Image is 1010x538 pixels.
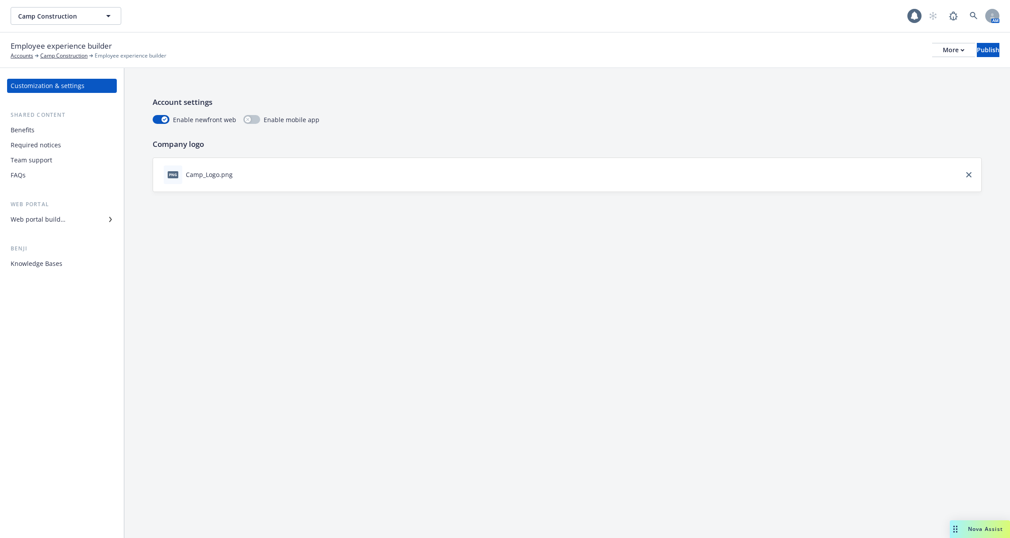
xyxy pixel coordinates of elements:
div: Shared content [7,111,117,119]
div: Drag to move [950,520,961,538]
a: Benefits [7,123,117,137]
span: Nova Assist [968,525,1003,533]
a: Report a Bug [945,7,962,25]
a: FAQs [7,168,117,182]
div: FAQs [11,168,26,182]
button: More [932,43,975,57]
span: Camp Construction [18,12,95,21]
a: close [964,169,974,180]
p: Company logo [153,138,982,150]
button: Nova Assist [950,520,1010,538]
div: Camp_Logo.png [186,170,233,179]
a: Knowledge Bases [7,257,117,271]
a: Team support [7,153,117,167]
span: Enable mobile app [264,115,319,124]
div: Team support [11,153,52,167]
button: Camp Construction [11,7,121,25]
div: Web portal [7,200,117,209]
a: Web portal builder [7,212,117,227]
div: More [943,43,964,57]
div: Web portal builder [11,212,65,227]
button: Publish [977,43,999,57]
div: Benji [7,244,117,253]
span: Employee experience builder [11,40,112,52]
div: Knowledge Bases [11,257,62,271]
div: Customization & settings [11,79,84,93]
span: Employee experience builder [95,52,166,60]
p: Account settings [153,96,982,108]
a: Start snowing [924,7,942,25]
a: Customization & settings [7,79,117,93]
span: Enable newfront web [173,115,236,124]
a: Required notices [7,138,117,152]
button: download file [236,170,243,179]
a: Camp Construction [40,52,88,60]
a: Search [965,7,983,25]
div: Required notices [11,138,61,152]
a: Accounts [11,52,33,60]
div: Benefits [11,123,35,137]
span: png [168,171,178,178]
